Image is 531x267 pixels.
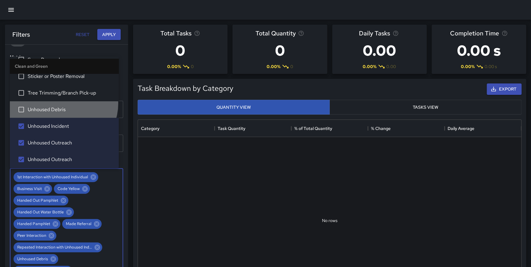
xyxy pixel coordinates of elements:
[485,63,497,70] span: 0.00 s
[255,28,296,38] span: Total Quantity
[14,184,52,194] div: Business Visit
[14,255,52,262] span: Unhoused Debris
[138,83,233,93] h5: Task Breakdown by Category
[10,59,119,74] li: Clean and Green
[359,28,390,38] span: Daily Tasks
[368,120,445,137] div: % Change
[450,28,499,38] span: Completion Time
[141,120,159,137] div: Category
[386,63,396,70] span: 0.00
[160,28,191,38] span: Total Tasks
[160,38,200,63] h3: 0
[14,244,96,251] span: Repeated Interaction with Unhoused Individual
[191,63,194,70] span: 0
[97,29,121,40] button: Apply
[28,106,114,113] span: Unhoused Debris
[450,38,508,63] h3: 0.00 s
[14,197,62,204] span: Handed Out Pamphlet
[14,207,74,217] div: Handed Out Water Bottle
[14,242,102,252] div: Repeated Interaction with Unhoused Individual
[14,254,58,264] div: Unhoused Debris
[28,156,114,163] span: Unhoused Outreach
[359,38,400,63] h3: 0.00
[255,38,304,63] h3: 0
[298,30,304,36] svg: Total task quantity in the selected period, compared to the previous period.
[167,63,181,70] span: 0.00 %
[14,173,92,180] span: 1st Interaction with Unhoused Individual
[12,30,30,39] h6: Filters
[14,219,60,229] div: Handed Pamphlet
[28,73,114,80] span: Sticker or Poster Removal
[294,120,332,137] div: % of Total Quantity
[14,220,54,227] span: Handed Pamphlet
[28,139,114,147] span: Unhoused Outreach
[392,30,399,36] svg: Average number of tasks per day in the selected period, compared to the previous period.
[138,120,215,137] div: Category
[73,29,92,40] button: Reset
[290,63,293,70] span: 0
[445,120,521,137] div: Daily Average
[14,185,46,192] span: Business Visit
[62,219,102,229] div: Made Referral
[501,30,508,36] svg: Average time taken to complete tasks in the selected period, compared to the previous period.
[14,172,98,182] div: 1st Interaction with Unhoused Individual
[218,120,245,137] div: Task Quantity
[267,63,280,70] span: 0.00 %
[487,83,521,95] button: Export
[363,63,376,70] span: 0.00 %
[54,184,90,194] div: Code Yellow
[10,54,123,61] h6: Metrics
[138,100,330,115] button: Quantity View
[14,231,56,241] div: Peer Interaction
[448,120,474,137] div: Daily Average
[14,196,68,205] div: Handed Out Pamphlet
[461,63,475,70] span: 0.00 %
[62,220,95,227] span: Made Referral
[194,30,200,36] svg: Total number of tasks in the selected period, compared to the previous period.
[291,120,368,137] div: % of Total Quantity
[14,208,67,216] span: Handed Out Water Bottle
[371,120,391,137] div: % Change
[215,120,291,137] div: Task Quantity
[14,232,50,239] span: Peer Interaction
[28,123,114,130] span: Unhoused Incident
[28,89,114,97] span: Tree Trimming/Branch Pick-up
[329,100,521,115] button: Tasks View
[54,185,83,192] span: Code Yellow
